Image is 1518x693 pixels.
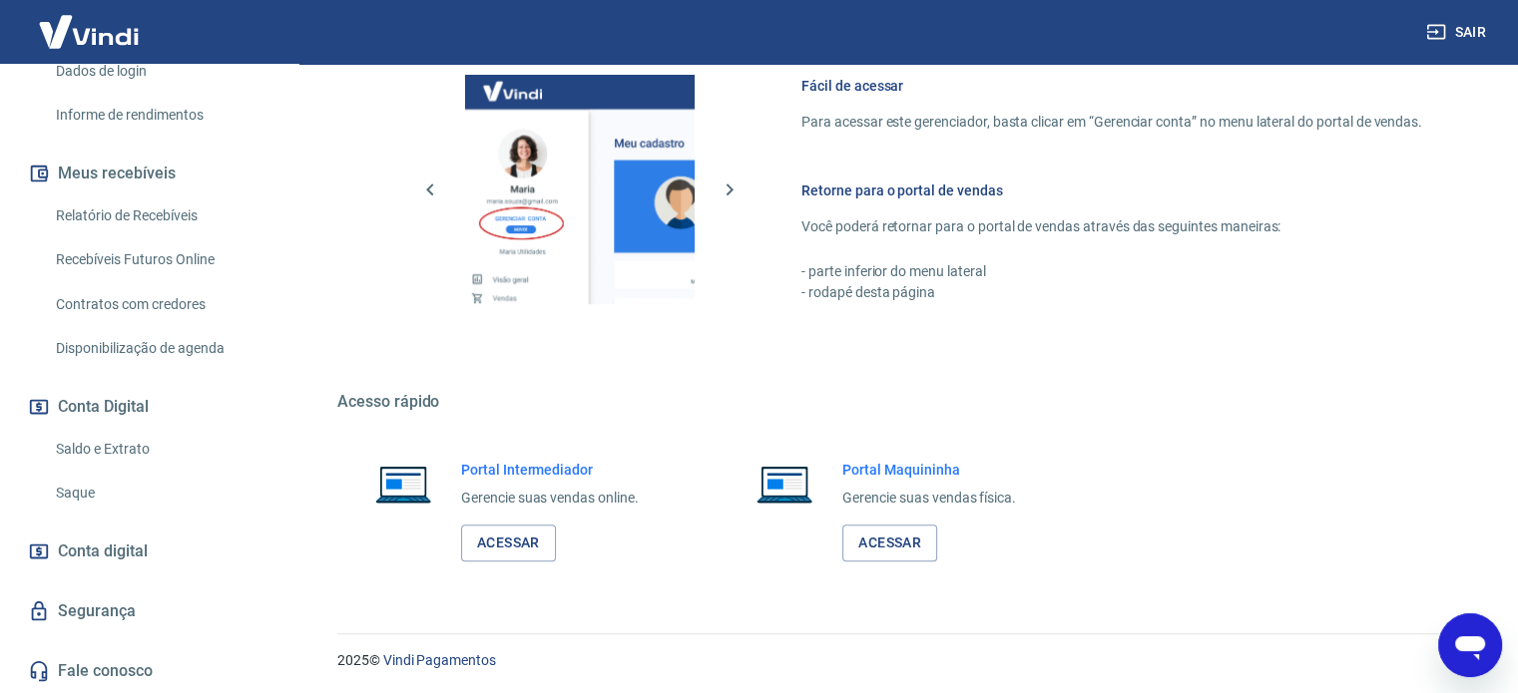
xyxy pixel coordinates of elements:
span: Conta digital [58,537,148,565]
a: Informe de rendimentos [48,95,274,136]
h5: Acesso rápido [337,392,1470,412]
p: Para acessar este gerenciador, basta clicar em “Gerenciar conta” no menu lateral do portal de ven... [801,112,1422,133]
img: Imagem de um notebook aberto [361,460,445,508]
p: - parte inferior do menu lateral [801,261,1422,282]
button: Sair [1422,14,1494,51]
a: Disponibilização de agenda [48,328,274,369]
button: Conta Digital [24,385,274,429]
h6: Retorne para o portal de vendas [801,180,1422,200]
a: Relatório de Recebíveis [48,195,274,236]
iframe: Botão para abrir a janela de mensagens [1438,613,1502,677]
a: Saldo e Extrato [48,429,274,470]
a: Acessar [461,524,556,561]
h6: Portal Maquininha [842,460,1016,480]
a: Vindi Pagamentos [383,652,496,668]
a: Saque [48,473,274,514]
a: Contratos com credores [48,284,274,325]
a: Segurança [24,589,274,633]
h6: Fácil de acessar [801,76,1422,96]
h6: Portal Intermediador [461,460,639,480]
img: Imagem da dashboard mostrando o botão de gerenciar conta na sidebar no lado esquerdo [465,75,695,304]
p: Gerencie suas vendas online. [461,488,639,509]
a: Acessar [842,524,937,561]
p: Gerencie suas vendas física. [842,488,1016,509]
p: - rodapé desta página [801,282,1422,303]
a: Recebíveis Futuros Online [48,239,274,280]
p: 2025 © [337,650,1470,671]
button: Meus recebíveis [24,152,274,195]
a: Fale conosco [24,649,274,693]
img: Vindi [24,1,154,62]
p: Você poderá retornar para o portal de vendas através das seguintes maneiras: [801,216,1422,237]
a: Conta digital [24,529,274,573]
img: Imagem de um notebook aberto [743,460,826,508]
a: Dados de login [48,51,274,92]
